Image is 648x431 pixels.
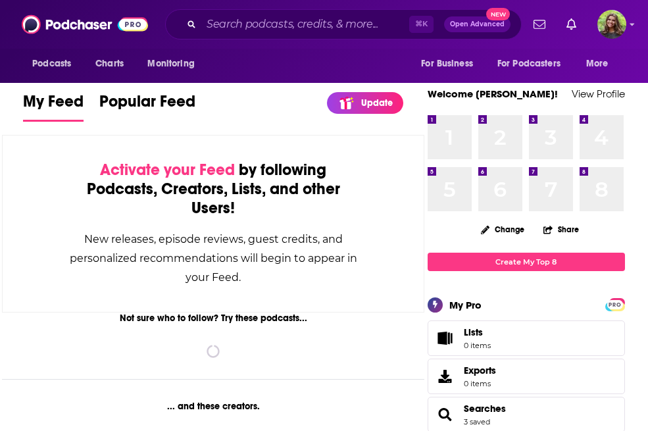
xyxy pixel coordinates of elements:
[432,367,459,386] span: Exports
[412,51,489,76] button: open menu
[100,160,235,180] span: Activate your Feed
[87,51,132,76] a: Charts
[561,13,582,36] a: Show notifications dropdown
[473,221,532,238] button: Change
[2,401,424,412] div: ... and these creators.
[497,55,561,73] span: For Podcasters
[464,365,496,376] span: Exports
[23,91,84,122] a: My Feed
[99,91,195,122] a: Popular Feed
[421,55,473,73] span: For Business
[528,13,551,36] a: Show notifications dropdown
[22,12,148,37] img: Podchaser - Follow, Share and Rate Podcasts
[201,14,409,35] input: Search podcasts, credits, & more...
[586,55,609,73] span: More
[138,51,211,76] button: open menu
[165,9,522,39] div: Search podcasts, credits, & more...
[464,379,496,388] span: 0 items
[23,91,84,119] span: My Feed
[464,326,491,338] span: Lists
[444,16,511,32] button: Open AdvancedNew
[409,16,434,33] span: ⌘ K
[68,230,358,287] div: New releases, episode reviews, guest credits, and personalized recommendations will begin to appe...
[464,403,506,415] a: Searches
[607,300,623,310] span: PRO
[32,55,71,73] span: Podcasts
[486,8,510,20] span: New
[464,326,483,338] span: Lists
[99,91,195,119] span: Popular Feed
[428,253,625,270] a: Create My Top 8
[23,51,88,76] button: open menu
[450,21,505,28] span: Open Advanced
[464,341,491,350] span: 0 items
[464,417,490,426] a: 3 saved
[2,313,424,324] div: Not sure who to follow? Try these podcasts...
[428,88,558,100] a: Welcome [PERSON_NAME]!
[327,92,403,114] a: Update
[577,51,625,76] button: open menu
[597,10,626,39] button: Show profile menu
[597,10,626,39] span: Logged in as reagan34226
[428,320,625,356] a: Lists
[607,299,623,309] a: PRO
[95,55,124,73] span: Charts
[432,329,459,347] span: Lists
[432,405,459,424] a: Searches
[147,55,194,73] span: Monitoring
[68,161,358,218] div: by following Podcasts, Creators, Lists, and other Users!
[489,51,580,76] button: open menu
[428,359,625,394] a: Exports
[543,216,580,242] button: Share
[597,10,626,39] img: User Profile
[572,88,625,100] a: View Profile
[449,299,482,311] div: My Pro
[361,97,393,109] p: Update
